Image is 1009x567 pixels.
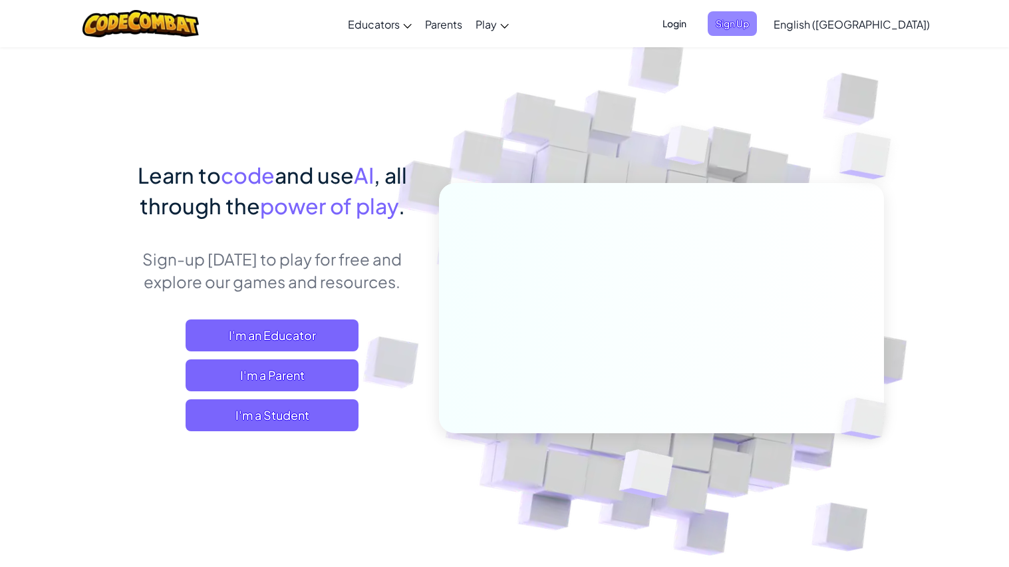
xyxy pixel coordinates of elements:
[469,6,515,42] a: Play
[82,10,199,37] img: CodeCombat logo
[275,162,354,188] span: and use
[341,6,418,42] a: Educators
[654,11,694,36] button: Login
[818,370,918,467] img: Overlap cubes
[221,162,275,188] span: code
[708,11,757,36] button: Sign Up
[418,6,469,42] a: Parents
[398,192,405,219] span: .
[586,421,705,532] img: Overlap cubes
[260,192,398,219] span: power of play
[476,17,497,31] span: Play
[813,100,928,212] img: Overlap cubes
[186,319,359,351] a: I'm an Educator
[186,359,359,391] a: I'm a Parent
[186,399,359,431] button: I'm a Student
[126,248,419,293] p: Sign-up [DATE] to play for free and explore our games and resources.
[354,162,374,188] span: AI
[138,162,221,188] span: Learn to
[348,17,400,31] span: Educators
[774,17,930,31] span: English ([GEOGRAPHIC_DATA])
[767,6,937,42] a: English ([GEOGRAPHIC_DATA])
[640,99,736,198] img: Overlap cubes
